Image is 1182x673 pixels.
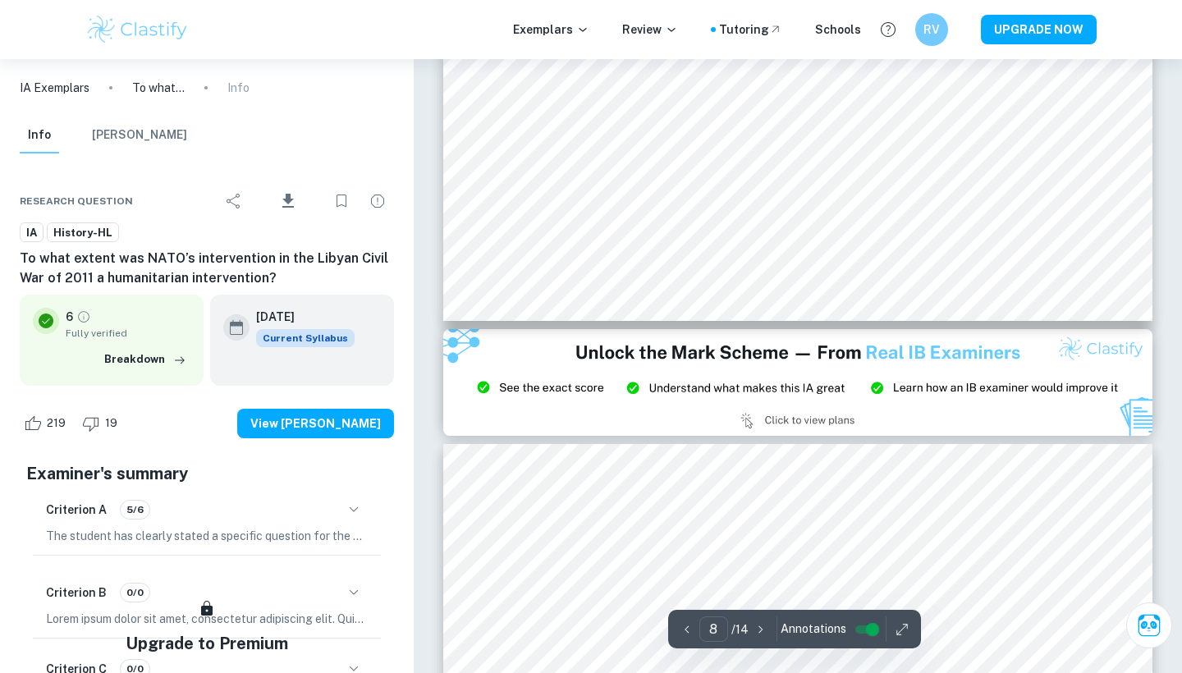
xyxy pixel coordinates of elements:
a: IA Exemplars [20,79,89,97]
a: Tutoring [719,21,782,39]
div: Bookmark [325,185,358,217]
h6: [DATE] [256,308,341,326]
span: 19 [96,415,126,432]
p: 6 [66,308,73,326]
h6: To what extent was NATO’s intervention in the Libyan Civil War of 2011 a humanitarian intervention? [20,249,394,288]
p: The student has clearly stated a specific question for the historical investigation, focusing on ... [46,527,368,545]
button: Ask Clai [1126,602,1172,648]
button: UPGRADE NOW [981,15,1097,44]
a: Schools [815,21,861,39]
a: Grade fully verified [76,309,91,324]
span: Fully verified [66,326,190,341]
button: Help and Feedback [874,16,902,43]
p: To what extent was NATO’s intervention in the Libyan Civil War of 2011 a humanitarian intervention? [132,79,185,97]
img: Ad [443,329,1152,436]
button: RV [915,13,948,46]
h5: Upgrade to Premium [126,631,288,656]
button: [PERSON_NAME] [92,117,187,153]
p: Review [622,21,678,39]
span: 219 [38,415,75,432]
p: Exemplars [513,21,589,39]
h5: Examiner's summary [26,461,387,486]
img: Clastify logo [85,13,190,46]
span: 5/6 [121,502,149,517]
p: / 14 [731,620,749,639]
div: Like [20,410,75,437]
span: Research question [20,194,133,208]
p: Info [227,79,250,97]
h6: RV [923,21,941,39]
div: This exemplar is based on the current syllabus. Feel free to refer to it for inspiration/ideas wh... [256,329,355,347]
div: Dislike [78,410,126,437]
button: View [PERSON_NAME] [237,409,394,438]
a: History-HL [47,222,119,243]
button: Info [20,117,59,153]
span: History-HL [48,225,118,241]
span: Annotations [781,620,846,638]
span: Current Syllabus [256,329,355,347]
div: Download [254,180,322,222]
div: Share [218,185,250,217]
div: Report issue [361,185,394,217]
h6: Criterion A [46,501,107,519]
span: IA [21,225,43,241]
button: Breakdown [100,347,190,372]
a: IA [20,222,44,243]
